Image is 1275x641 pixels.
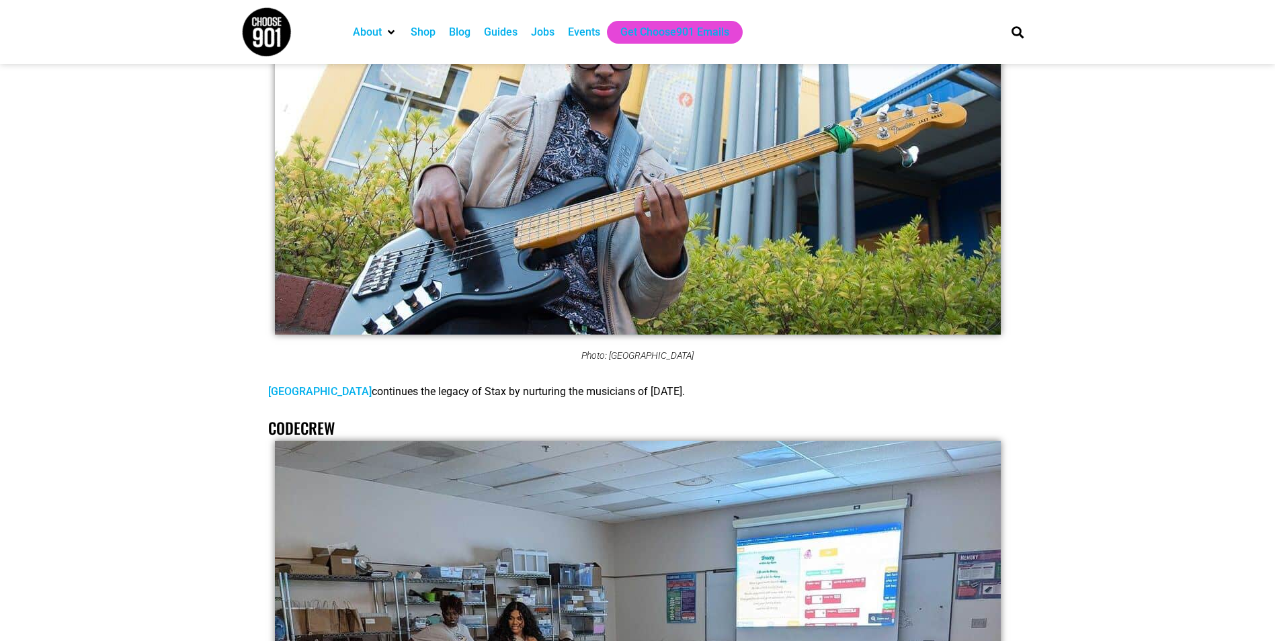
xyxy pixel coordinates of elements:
a: Get Choose901 Emails [620,24,729,40]
a: Events [568,24,600,40]
p: continues the legacy of Stax by nurturing the musicians of [DATE]. [268,384,1006,400]
a: [GEOGRAPHIC_DATA] [268,385,372,398]
a: CodeCrew [268,417,335,439]
div: Search [1006,21,1028,43]
a: Shop [411,24,436,40]
a: Jobs [531,24,554,40]
div: About [346,21,404,44]
a: About [353,24,382,40]
a: Blog [449,24,470,40]
a: Guides [484,24,518,40]
figcaption: Photo: [GEOGRAPHIC_DATA] [268,350,1006,361]
nav: Main nav [346,21,989,44]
